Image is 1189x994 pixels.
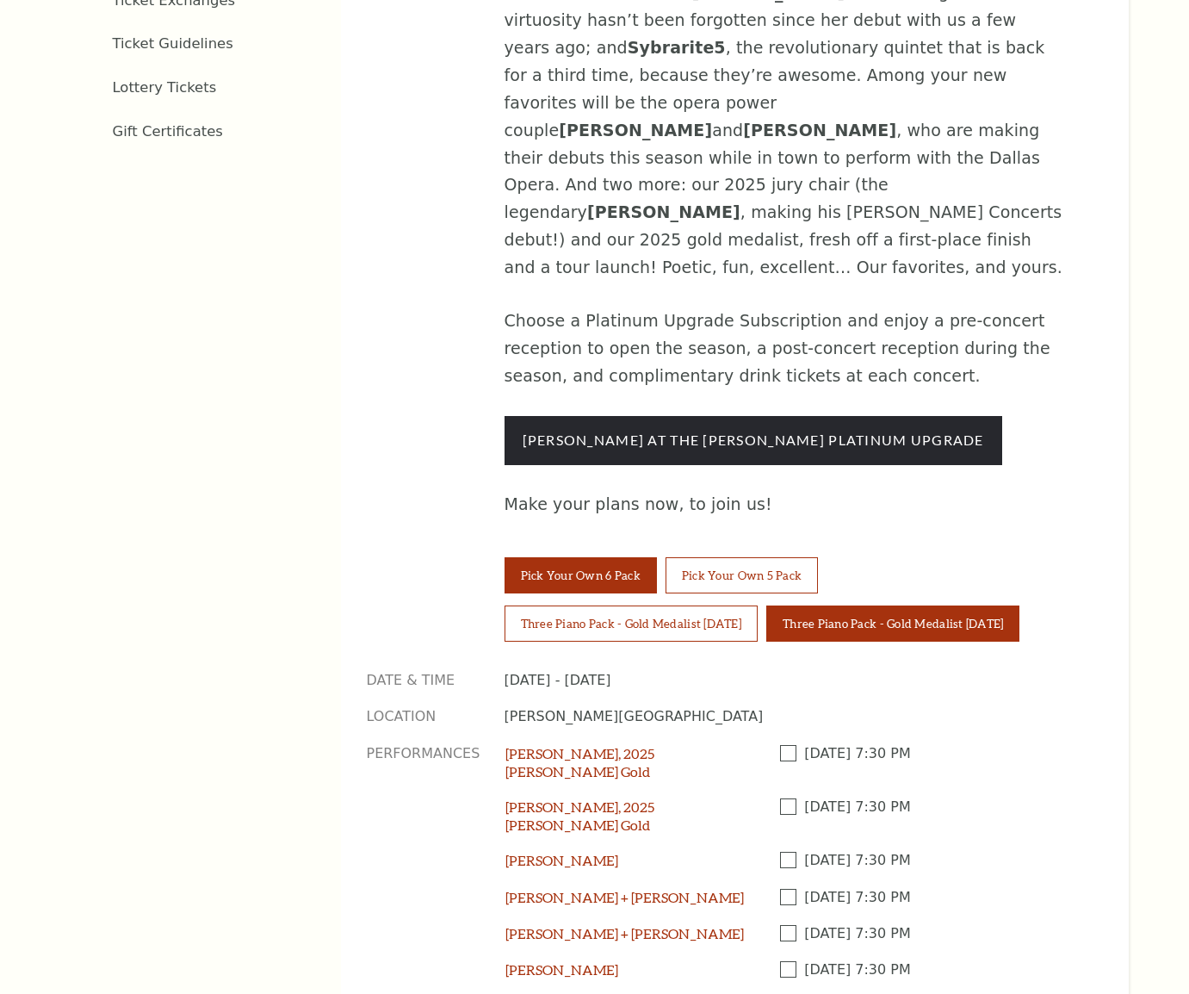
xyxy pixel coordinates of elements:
button: Three Piano Pack - Gold Medalist [DATE] [766,606,1019,642]
div: [DATE] 7:30 PM [780,851,1077,887]
p: Choose a Platinum Upgrade Subscription and enjoy a pre-concert reception to open the season, a po... [505,308,1064,390]
a: Lottery Tickets [113,79,217,96]
a: [PERSON_NAME], 2025 [PERSON_NAME] Gold [505,798,654,833]
strong: [PERSON_NAME] [743,121,896,140]
button: Pick Your Own 5 Pack [666,557,818,593]
button: Pick Your Own 6 Pack [505,557,657,593]
a: [PERSON_NAME] + [PERSON_NAME] [505,889,744,905]
p: Location [367,707,479,726]
p: [DATE] - [DATE] [505,671,1077,690]
p: Date & Time [367,671,479,690]
p: [PERSON_NAME][GEOGRAPHIC_DATA] [505,707,1077,726]
a: Gift Certificates [113,123,223,140]
a: Ticket Guidelines [113,35,233,52]
div: [DATE] 7:30 PM [780,924,1077,960]
strong: Sybrarite5 [628,38,726,57]
p: Make your plans now, to join us! [505,491,1064,519]
button: Three Piano Pack - Gold Medalist [DATE] [505,606,758,642]
a: [PERSON_NAME] [505,852,618,868]
div: [DATE] 7:30 PM [780,744,1077,798]
strong: [PERSON_NAME] [559,121,712,140]
a: [PERSON_NAME] + [PERSON_NAME] [505,925,744,941]
div: [DATE] 7:30 PM [780,888,1077,924]
a: [PERSON_NAME] [505,961,618,978]
strong: [PERSON_NAME] [587,202,740,221]
a: [PERSON_NAME] At The [PERSON_NAME] Platinum Upgrade [523,432,984,448]
div: [DATE] 7:30 PM [780,798,1077,851]
a: [PERSON_NAME], 2025 [PERSON_NAME] Gold [505,745,654,780]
